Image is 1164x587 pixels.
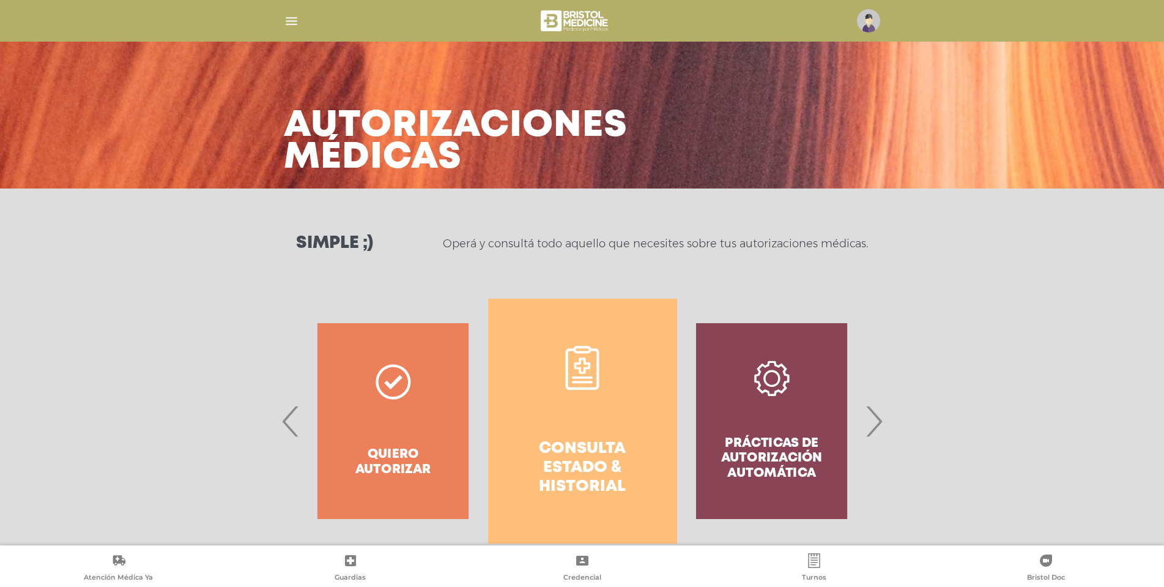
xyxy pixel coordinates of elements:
[862,388,886,454] span: Next
[466,553,698,585] a: Credencial
[698,553,930,585] a: Turnos
[930,553,1162,585] a: Bristol Doc
[1027,573,1065,584] span: Bristol Doc
[539,6,612,36] img: bristol-medicine-blanco.png
[296,235,373,252] h3: Simple ;)
[234,553,466,585] a: Guardias
[488,299,677,544] a: Consulta estado & historial
[284,110,628,174] h3: Autorizaciones médicas
[802,573,826,584] span: Turnos
[563,573,601,584] span: Credencial
[443,236,868,251] p: Operá y consultá todo aquello que necesites sobre tus autorizaciones médicas.
[857,9,880,32] img: profile-placeholder.svg
[284,13,299,29] img: Cober_menu-lines-white.svg
[510,439,655,497] h4: Consulta estado & historial
[279,388,303,454] span: Previous
[84,573,153,584] span: Atención Médica Ya
[335,573,366,584] span: Guardias
[2,553,234,585] a: Atención Médica Ya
